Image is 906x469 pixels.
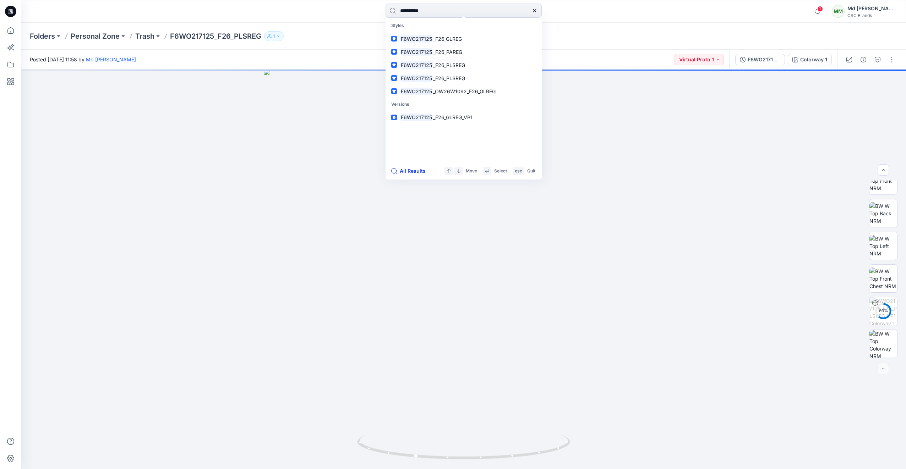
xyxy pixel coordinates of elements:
a: F6WO217125_F26_GLREG [387,32,540,45]
mark: F6WO217125 [400,87,433,95]
img: F6WO217125_F26_PLSREG_VP1 Colorway 1 [869,297,897,325]
span: _F26_PLSREG [433,75,465,81]
span: _OW26W1092_F26_GLREG [433,88,496,94]
p: 1 [273,32,275,40]
span: 1 [817,6,823,12]
mark: F6WO217125 [400,113,433,121]
span: _F26_GLREG [433,36,462,42]
img: BW W Top Left NRM [869,235,897,257]
p: esc [515,167,522,175]
button: F6WO217125_F26_PLSREG_VP1 [735,54,785,65]
span: _F26_GLREG_VP1 [433,114,473,120]
a: F6WO217125_F26_PLSREG [387,59,540,72]
img: BW W Top Front Chest NRM [869,267,897,290]
button: Colorway 1 [788,54,832,65]
img: BW W Top Colorway NRM [869,330,897,358]
a: Md [PERSON_NAME] [86,56,136,62]
button: Details [858,54,869,65]
span: _F26_PLSREG [433,62,465,68]
div: Colorway 1 [800,56,827,64]
button: 1 [264,31,284,41]
a: Folders [30,31,55,41]
p: Select [494,167,507,175]
img: BW W Top Front NRM [869,170,897,192]
p: Versions [387,98,540,111]
a: F6WO217125_F26_GLREG_VP1 [387,111,540,124]
p: F6WO217125_F26_PLSREG [170,31,261,41]
div: CSC Brands [847,13,897,18]
mark: F6WO217125 [400,48,433,56]
mark: F6WO217125 [400,35,433,43]
p: Quit [527,167,535,175]
p: Move [466,167,477,175]
div: 60 % [875,308,892,314]
mark: F6WO217125 [400,74,433,82]
div: MM [832,5,845,18]
p: Styles [387,19,540,32]
img: BW W Top Back NRM [869,202,897,225]
a: F6WO217125_F26_PAREG [387,45,540,59]
a: Trash [135,31,154,41]
mark: F6WO217125 [400,61,433,69]
a: Personal Zone [71,31,120,41]
button: All Results [391,167,430,175]
a: F6WO217125_OW26W1092_F26_GLREG [387,85,540,98]
span: Posted [DATE] 11:58 by [30,56,136,63]
div: Md [PERSON_NAME] [847,4,897,13]
span: _F26_PAREG [433,49,462,55]
a: F6WO217125_F26_PLSREG [387,72,540,85]
div: F6WO217125_F26_PLSREG_VP1 [748,56,780,64]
